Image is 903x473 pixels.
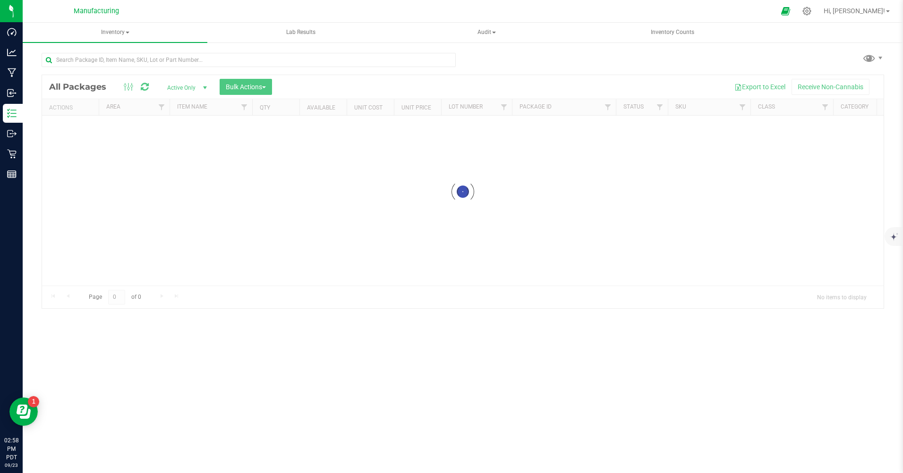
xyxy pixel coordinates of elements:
inline-svg: Outbound [7,129,17,138]
iframe: Resource center unread badge [28,396,39,407]
span: Open Ecommerce Menu [775,2,796,20]
inline-svg: Retail [7,149,17,159]
div: Manage settings [801,7,813,16]
p: 09/23 [4,462,18,469]
inline-svg: Inventory [7,109,17,118]
inline-svg: Inbound [7,88,17,98]
a: Inventory Counts [580,23,765,42]
p: 02:58 PM PDT [4,436,18,462]
span: Inventory Counts [638,28,707,36]
iframe: Resource center [9,397,38,426]
inline-svg: Manufacturing [7,68,17,77]
inline-svg: Reports [7,169,17,179]
input: Search Package ID, Item Name, SKU, Lot or Part Number... [42,53,456,67]
span: Hi, [PERSON_NAME]! [824,7,885,15]
a: Audit [394,23,579,42]
a: Lab Results [208,23,393,42]
span: Audit [395,23,579,42]
span: Lab Results [273,28,328,36]
a: Inventory [23,23,207,42]
span: Manufacturing [74,7,119,15]
inline-svg: Analytics [7,48,17,57]
inline-svg: Dashboard [7,27,17,37]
